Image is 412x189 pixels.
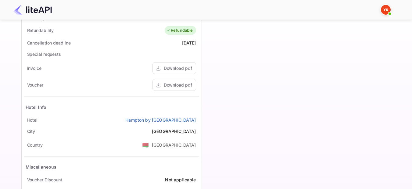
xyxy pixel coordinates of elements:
div: Not applicable [165,177,196,183]
div: Refundability [27,27,54,34]
div: Cancellation deadline [27,40,71,46]
div: Hotel Info [26,104,47,110]
a: Hampton by [GEOGRAPHIC_DATA] [125,117,196,123]
div: Refundable [166,27,193,34]
img: Yandex Support [381,5,391,15]
div: Download pdf [164,65,192,71]
div: City [27,128,35,134]
div: Country [27,142,43,148]
div: Invoice [27,65,41,71]
div: [GEOGRAPHIC_DATA] [152,128,196,134]
div: [GEOGRAPHIC_DATA] [152,142,196,148]
div: Hotel [27,117,38,123]
img: LiteAPI Logo [13,5,52,15]
div: [DATE] [182,40,196,46]
div: Voucher [27,82,43,88]
div: Special requests [27,51,61,57]
div: Download pdf [164,82,192,88]
div: Voucher Discount [27,177,62,183]
div: Miscellaneous [26,164,57,170]
span: United States [142,139,149,150]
